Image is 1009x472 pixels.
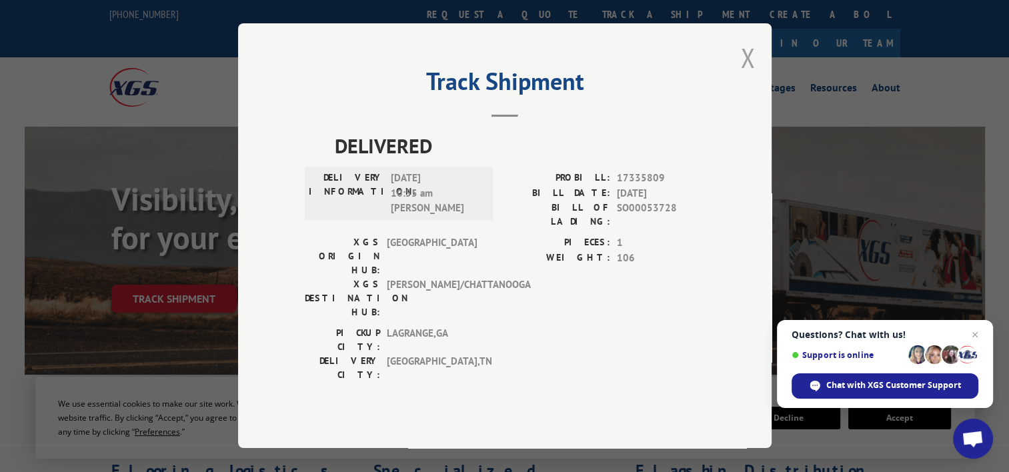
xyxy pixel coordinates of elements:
span: [DATE] [617,186,705,201]
label: WEIGHT: [505,251,610,266]
span: DELIVERED [335,131,705,161]
span: SO00053728 [617,201,705,229]
span: Chat with XGS Customer Support [826,379,961,391]
span: [PERSON_NAME]/CHATTANOOGA [387,277,477,319]
label: DELIVERY INFORMATION: [309,171,384,216]
div: Open chat [953,419,993,459]
span: 1 [617,235,705,251]
label: BILL DATE: [505,186,610,201]
label: DELIVERY CITY: [305,354,380,382]
label: PROBILL: [505,171,610,186]
label: XGS DESTINATION HUB: [305,277,380,319]
span: [GEOGRAPHIC_DATA] [387,235,477,277]
button: Close modal [740,40,755,75]
span: 106 [617,251,705,266]
label: PIECES: [505,235,610,251]
label: PICKUP CITY: [305,326,380,354]
span: Support is online [792,350,904,360]
div: Chat with XGS Customer Support [792,373,978,399]
label: BILL OF LADING: [505,201,610,229]
span: Questions? Chat with us! [792,329,978,340]
h2: Track Shipment [305,72,705,97]
span: [DATE] 10:55 am [PERSON_NAME] [391,171,481,216]
span: Close chat [967,327,983,343]
span: 17335809 [617,171,705,186]
span: [GEOGRAPHIC_DATA] , TN [387,354,477,382]
label: XGS ORIGIN HUB: [305,235,380,277]
span: LAGRANGE , GA [387,326,477,354]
